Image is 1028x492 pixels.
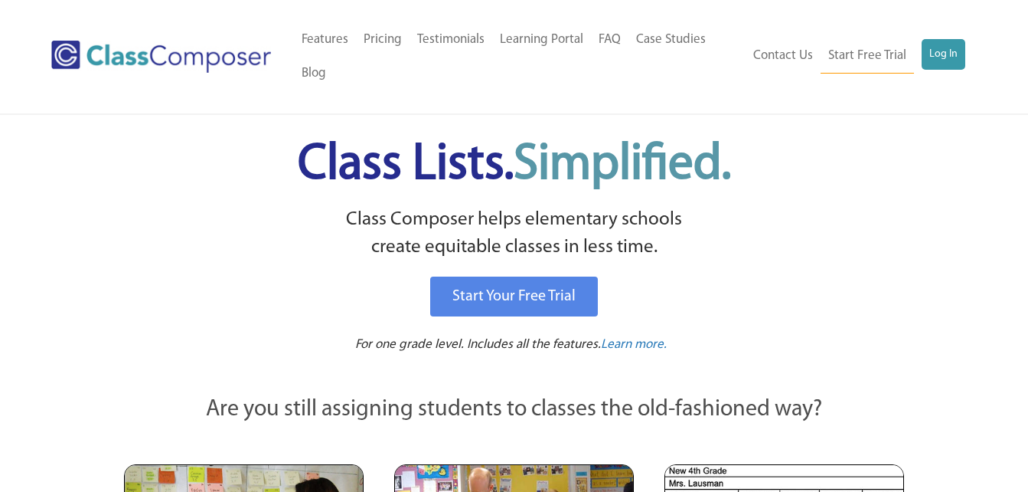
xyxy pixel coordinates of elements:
nav: Header Menu [746,39,965,74]
span: Class Lists. [298,140,731,190]
span: Start Your Free Trial [452,289,576,304]
a: Testimonials [410,23,492,57]
p: Are you still assigning students to classes the old-fashioned way? [124,393,905,427]
a: Case Studies [628,23,713,57]
p: Class Composer helps elementary schools create equitable classes in less time. [122,206,907,262]
a: Learning Portal [492,23,591,57]
a: Pricing [356,23,410,57]
a: Start Free Trial [821,39,914,74]
a: Learn more. [601,336,667,355]
a: FAQ [591,23,628,57]
nav: Header Menu [294,23,745,90]
span: Simplified. [514,140,731,190]
a: Log In [922,39,965,70]
a: Contact Us [746,39,821,73]
a: Start Your Free Trial [430,277,598,317]
a: Blog [294,57,334,90]
span: Learn more. [601,338,667,351]
a: Features [294,23,356,57]
span: For one grade level. Includes all the features. [355,338,601,351]
img: Class Composer [51,41,271,73]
